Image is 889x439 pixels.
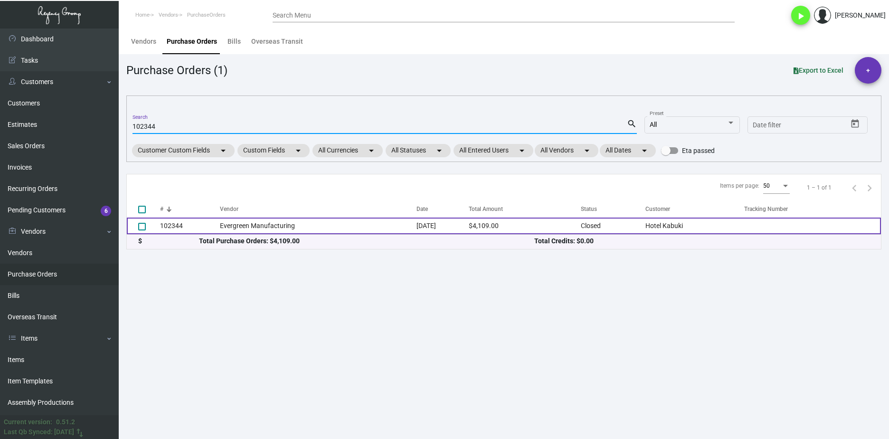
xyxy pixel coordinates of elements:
[199,236,534,246] div: Total Purchase Orders: $4,109.00
[159,12,178,18] span: Vendors
[581,145,593,156] mat-icon: arrow_drop_down
[650,121,657,128] span: All
[293,145,304,156] mat-icon: arrow_drop_down
[251,37,303,47] div: Overseas Transit
[434,145,445,156] mat-icon: arrow_drop_down
[790,122,836,129] input: End date
[581,218,645,234] td: Closed
[138,236,199,246] div: $
[848,116,863,132] button: Open calendar
[469,205,503,213] div: Total Amount
[645,205,744,213] div: Customer
[645,205,670,213] div: Customer
[682,145,715,156] span: Eta passed
[855,57,881,84] button: +
[220,205,416,213] div: Vendor
[807,183,832,192] div: 1 – 1 of 1
[600,144,656,157] mat-chip: All Dates
[132,144,235,157] mat-chip: Customer Custom Fields
[220,218,416,234] td: Evergreen Manufacturing
[847,180,862,195] button: Previous page
[416,205,469,213] div: Date
[416,218,469,234] td: [DATE]
[167,37,217,47] div: Purchase Orders
[160,218,220,234] td: 102344
[227,37,241,47] div: Bills
[581,205,645,213] div: Status
[366,145,377,156] mat-icon: arrow_drop_down
[4,427,74,437] div: Last Qb Synced: [DATE]
[763,182,770,189] span: 50
[720,181,759,190] div: Items per page:
[786,62,851,79] button: Export to Excel
[753,122,782,129] input: Start date
[744,205,881,213] div: Tracking Number
[4,417,52,427] div: Current version:
[866,57,870,84] span: +
[131,37,156,47] div: Vendors
[794,67,843,74] span: Export to Excel
[763,183,790,190] mat-select: Items per page:
[416,205,428,213] div: Date
[160,205,220,213] div: #
[791,6,810,25] button: play_arrow
[516,145,528,156] mat-icon: arrow_drop_down
[744,205,788,213] div: Tracking Number
[835,10,886,20] div: [PERSON_NAME]
[627,118,637,130] mat-icon: search
[312,144,383,157] mat-chip: All Currencies
[639,145,650,156] mat-icon: arrow_drop_down
[534,236,870,246] div: Total Credits: $0.00
[237,144,310,157] mat-chip: Custom Fields
[535,144,598,157] mat-chip: All Vendors
[386,144,451,157] mat-chip: All Statuses
[469,205,581,213] div: Total Amount
[862,180,877,195] button: Next page
[469,218,581,234] td: $4,109.00
[645,218,744,234] td: Hotel Kabuki
[218,145,229,156] mat-icon: arrow_drop_down
[160,205,163,213] div: #
[581,205,597,213] div: Status
[814,7,831,24] img: admin@bootstrapmaster.com
[135,12,150,18] span: Home
[454,144,533,157] mat-chip: All Entered Users
[56,417,75,427] div: 0.51.2
[220,205,238,213] div: Vendor
[795,10,806,22] i: play_arrow
[187,12,226,18] span: PurchaseOrders
[126,62,227,79] div: Purchase Orders (1)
